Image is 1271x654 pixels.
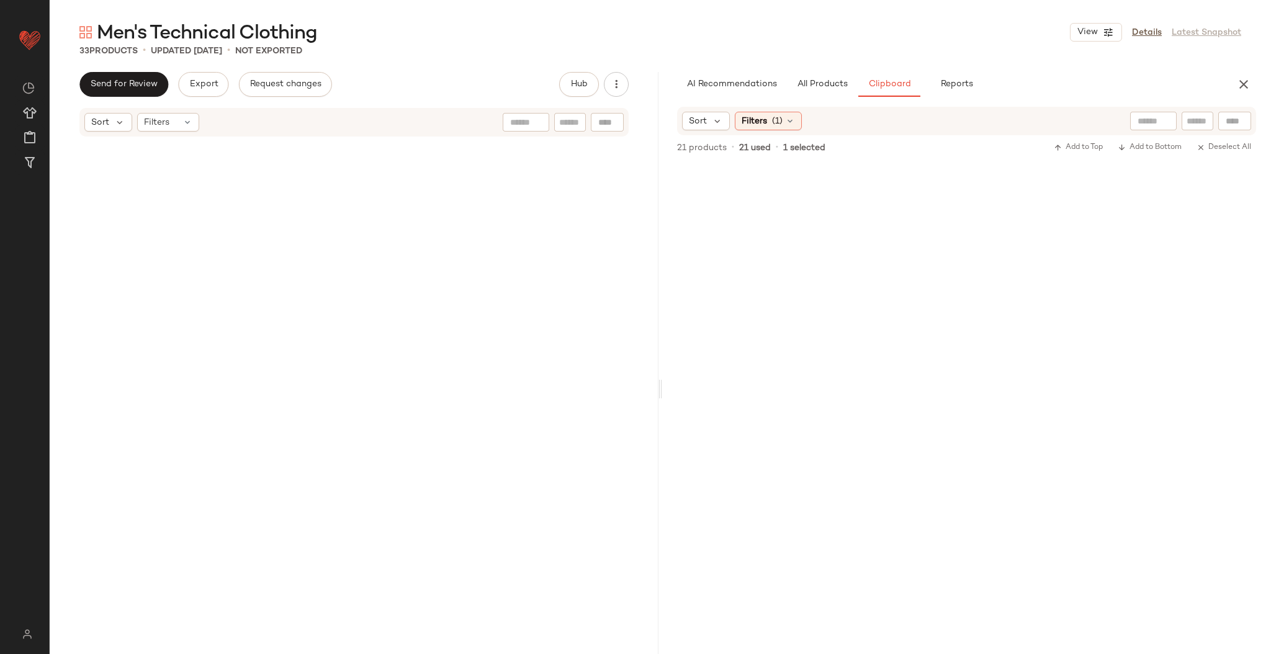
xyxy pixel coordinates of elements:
[249,79,321,89] span: Request changes
[189,79,218,89] span: Export
[1049,140,1108,155] button: Add to Top
[79,26,92,38] img: svg%3e
[797,79,848,89] span: All Products
[90,79,158,89] span: Send for Review
[144,116,169,129] span: Filters
[178,72,228,97] button: Export
[776,142,778,153] span: •
[1192,140,1256,155] button: Deselect All
[1132,26,1162,39] a: Details
[79,45,138,58] div: Products
[739,141,771,155] span: 21 used
[1054,143,1103,152] span: Add to Top
[17,27,42,52] img: heart_red.DM2ytmEG.svg
[79,72,168,97] button: Send for Review
[97,21,317,46] span: Men's Technical Clothing
[143,43,146,58] span: •
[1118,143,1182,152] span: Add to Bottom
[783,141,825,155] span: 1 selected
[1077,27,1098,37] span: View
[686,79,777,89] span: AI Recommendations
[689,115,707,128] span: Sort
[1197,143,1251,152] span: Deselect All
[772,115,783,128] span: (1)
[1070,23,1122,42] button: View
[570,79,588,89] span: Hub
[151,45,222,58] p: updated [DATE]
[559,72,599,97] button: Hub
[1113,140,1187,155] button: Add to Bottom
[940,79,972,89] span: Reports
[22,82,35,94] img: svg%3e
[742,115,767,128] span: Filters
[227,43,230,58] span: •
[91,116,109,129] span: Sort
[677,141,727,155] span: 21 products
[15,629,39,639] img: svg%3e
[868,79,910,89] span: Clipboard
[235,45,302,58] p: Not Exported
[79,47,89,56] span: 33
[732,142,734,153] span: •
[239,72,332,97] button: Request changes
